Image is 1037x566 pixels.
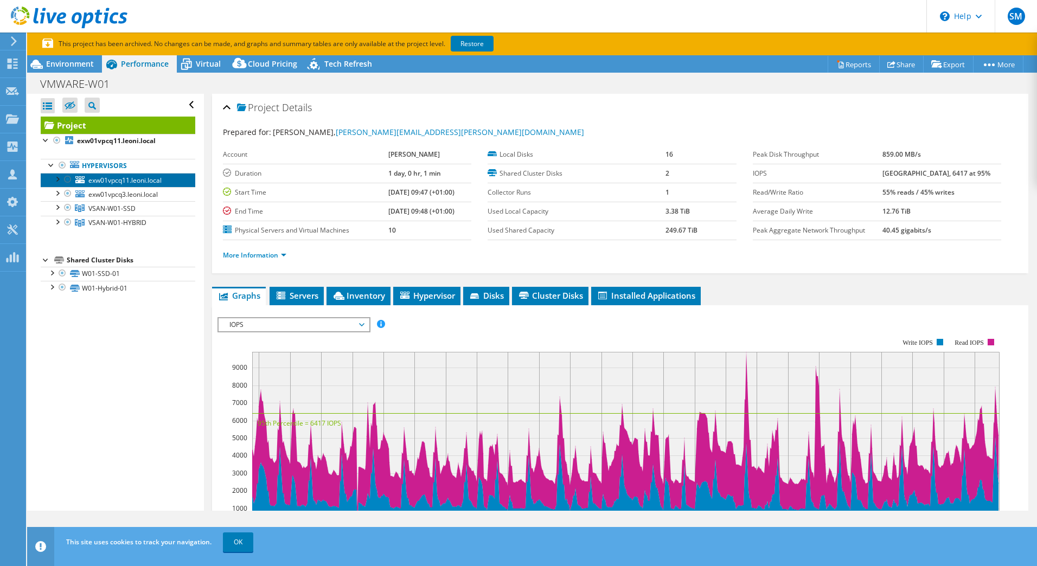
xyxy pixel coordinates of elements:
[224,318,363,331] span: IOPS
[275,290,318,301] span: Servers
[223,532,253,552] a: OK
[388,226,396,235] b: 10
[223,187,388,198] label: Start Time
[882,226,931,235] b: 40.45 gigabits/s
[753,225,882,236] label: Peak Aggregate Network Throughput
[232,486,247,495] text: 2000
[451,36,494,52] a: Restore
[258,419,341,428] text: 95th Percentile = 6417 IOPS
[232,468,247,478] text: 3000
[223,168,388,179] label: Duration
[88,176,162,185] span: exw01vpcq11.leoni.local
[753,149,882,160] label: Peak Disk Throughput
[223,149,388,160] label: Account
[399,290,455,301] span: Hypervisor
[324,59,372,69] span: Tech Refresh
[753,206,882,217] label: Average Daily Write
[232,451,247,460] text: 4000
[940,11,950,21] svg: \n
[882,150,921,159] b: 859.00 MB/s
[35,78,126,90] h1: VMWARE-W01
[196,59,221,69] span: Virtual
[388,169,441,178] b: 1 day, 0 hr, 1 min
[517,290,583,301] span: Cluster Disks
[46,59,94,69] span: Environment
[232,433,247,442] text: 5000
[223,250,286,260] a: More Information
[88,204,136,213] span: VSAN-W01-SSD
[66,537,212,546] span: This site uses cookies to track your navigation.
[882,169,990,178] b: [GEOGRAPHIC_DATA], 6417 at 95%
[665,169,669,178] b: 2
[282,101,312,114] span: Details
[753,187,882,198] label: Read/Write Ratio
[665,150,673,159] b: 16
[665,226,697,235] b: 249.67 TiB
[88,218,146,227] span: VSAN-W01-HYBRID
[488,225,665,236] label: Used Shared Capacity
[232,363,247,372] text: 9000
[41,159,195,173] a: Hypervisors
[469,290,504,301] span: Disks
[882,188,955,197] b: 55% reads / 45% writes
[232,504,247,513] text: 1000
[665,188,669,197] b: 1
[77,136,156,145] b: exw01vpcq11.leoni.local
[88,190,158,199] span: exw01vpcq3.leoni.local
[388,188,455,197] b: [DATE] 09:47 (+01:00)
[879,56,924,73] a: Share
[665,207,690,216] b: 3.38 TiB
[273,127,584,137] span: [PERSON_NAME],
[923,56,974,73] a: Export
[332,290,385,301] span: Inventory
[488,206,665,217] label: Used Local Capacity
[955,339,984,346] text: Read IOPS
[41,281,195,295] a: W01-Hybrid-01
[41,267,195,281] a: W01-SSD-01
[121,59,169,69] span: Performance
[232,416,247,425] text: 6000
[488,187,665,198] label: Collector Runs
[223,206,388,217] label: End Time
[232,381,247,390] text: 8000
[223,127,271,137] label: Prepared for:
[488,149,665,160] label: Local Disks
[488,168,665,179] label: Shared Cluster Disks
[828,56,880,73] a: Reports
[388,150,440,159] b: [PERSON_NAME]
[223,225,388,236] label: Physical Servers and Virtual Machines
[1008,8,1025,25] span: SM
[336,127,584,137] a: [PERSON_NAME][EMAIL_ADDRESS][PERSON_NAME][DOMAIN_NAME]
[41,117,195,134] a: Project
[217,290,260,301] span: Graphs
[248,59,297,69] span: Cloud Pricing
[753,168,882,179] label: IOPS
[41,134,195,148] a: exw01vpcq11.leoni.local
[41,173,195,187] a: exw01vpcq11.leoni.local
[388,207,455,216] b: [DATE] 09:48 (+01:00)
[902,339,933,346] text: Write IOPS
[232,398,247,407] text: 7000
[237,102,279,113] span: Project
[67,254,195,267] div: Shared Cluster Disks
[41,201,195,215] a: VSAN-W01-SSD
[41,187,195,201] a: exw01vpcq3.leoni.local
[597,290,695,301] span: Installed Applications
[42,38,574,50] p: This project has been archived. No changes can be made, and graphs and summary tables are only av...
[973,56,1023,73] a: More
[882,207,911,216] b: 12.76 TiB
[41,216,195,230] a: VSAN-W01-HYBRID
